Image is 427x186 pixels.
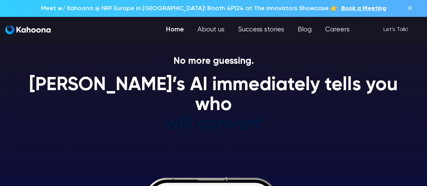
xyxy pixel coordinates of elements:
[41,4,338,13] p: Meet w/ Kahoona @ NRF Europe in [GEOGRAPHIC_DATA]! Booth 4P124 at The Innovators Showcase 👉
[341,4,386,13] a: Book a Meeting
[5,25,51,34] img: Kahoona logo white
[191,23,231,36] a: About us
[383,24,408,35] div: Let’s Talk!
[370,24,422,36] a: Let’s Talk!
[21,75,406,115] h1: [PERSON_NAME]’s AI immediately tells you who
[5,25,51,35] a: home
[291,23,318,36] a: Blog
[159,23,191,36] a: Home
[114,114,313,134] h1: will convert
[341,5,386,11] span: Book a Meeting
[318,23,356,36] a: Careers
[231,23,291,36] a: Success stories
[21,56,406,67] p: No more guessing.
